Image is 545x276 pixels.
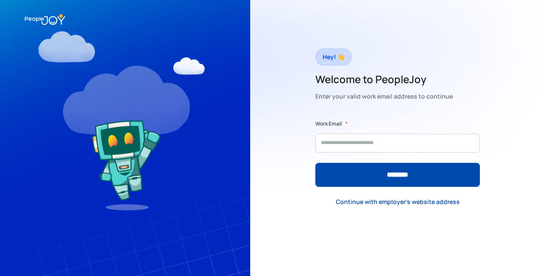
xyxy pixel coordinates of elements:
[315,90,453,102] div: Enter your valid work email address to continue
[329,193,467,211] a: Continue with employer's website address
[336,198,460,206] div: Continue with employer's website address
[315,72,453,86] h2: Welcome to PeopleJoy
[315,120,342,128] label: Work Email
[323,51,344,63] div: Hey! 👋
[315,120,480,187] form: Form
